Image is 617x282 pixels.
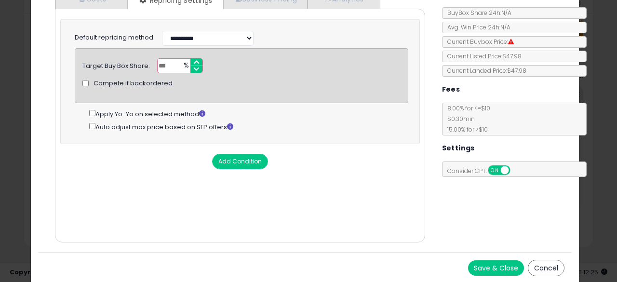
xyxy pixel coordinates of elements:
span: 15.00 % for > $10 [443,125,488,134]
button: Cancel [528,260,564,276]
button: Add Condition [212,154,268,169]
span: Avg. Win Price 24h: N/A [443,23,510,31]
h5: Settings [442,142,475,154]
span: % [178,59,193,73]
label: Default repricing method: [75,33,155,42]
span: Compete if backordered [94,79,173,88]
span: Consider CPT: [443,167,523,175]
button: Save & Close [468,260,524,276]
h5: Fees [442,83,460,95]
span: ON [489,166,501,175]
span: $0.30 min [443,115,475,123]
span: Current Landed Price: $47.98 [443,67,526,75]
div: Target Buy Box Share: [82,58,150,71]
div: Apply Yo-Yo on selected method [89,108,408,119]
span: 8.00 % for <= $10 [443,104,490,134]
span: Current Buybox Price: [443,38,514,46]
span: BuyBox Share 24h: N/A [443,9,511,17]
div: Auto adjust max price based on SFP offers [89,121,408,132]
i: Suppressed Buy Box [508,39,514,45]
span: Current Listed Price: $47.98 [443,52,522,60]
span: OFF [509,166,524,175]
